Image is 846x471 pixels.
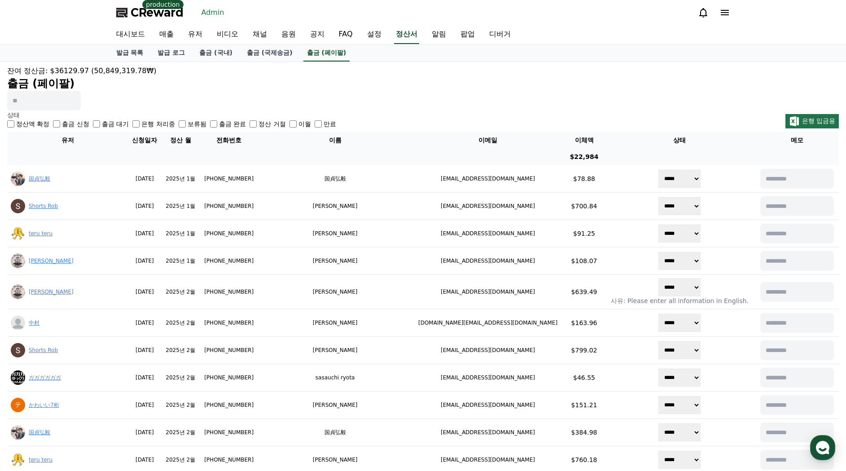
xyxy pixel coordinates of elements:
th: 유저 [7,132,128,149]
a: 대시보드 [109,25,152,44]
td: 国貞弘毅 [258,419,412,446]
p: $22,984 [567,152,601,162]
th: 메모 [755,132,839,149]
img: ACg8ocJ_IIAptMBgiKmkFstR9rq1DfIZQolq_GRzG9PilDa_69HmKJg=s96-c [11,370,25,385]
td: [EMAIL_ADDRESS][DOMAIN_NAME] [412,275,564,309]
img: ACg8ocLsUaijaYcESHY5rawEzmTcuUBR2vGgQ9TZrcApCfTZy6f_cA=s96-c [11,343,25,357]
img: ACg8ocKQlcxnSzJNwdsWYnMR22uwfV9W3HeGTjaCx5Q-Xxpv-sBC3Q=s96-c [11,398,25,412]
td: [EMAIL_ADDRESS][DOMAIN_NAME] [412,193,564,220]
td: [EMAIL_ADDRESS][DOMAIN_NAME] [412,220,564,247]
td: [EMAIL_ADDRESS][DOMAIN_NAME] [412,165,564,193]
img: YY02Feb%203,%202025111948_f449cef82f809b920d244e00817e85147cead75a981b6423066e49d3a213e2e2.webp [11,254,25,268]
td: 2025년 1월 [162,220,200,247]
th: 신청일자 [128,132,162,149]
label: 은행 처리중 [141,119,175,128]
a: 발급 로그 [150,44,192,62]
span: 잔여 정산금: [7,66,48,75]
a: 国貞弘毅 [29,176,50,182]
td: 2025년 2월 [162,364,200,392]
p: $799.02 [567,346,601,355]
td: 2025년 2월 [162,419,200,446]
a: FAQ [332,25,360,44]
th: 이체액 [564,132,605,149]
label: 보류됨 [188,119,206,128]
a: 알림 [425,25,453,44]
p: $384.98 [567,428,601,437]
td: [EMAIL_ADDRESS][DOMAIN_NAME] [412,364,564,392]
a: Shorts Rob [29,347,58,353]
p: $639.49 [567,287,601,296]
td: [DATE] [128,165,162,193]
a: 디버거 [482,25,518,44]
th: 상태 [605,132,755,149]
p: $151.21 [567,401,601,409]
a: 팝업 [453,25,482,44]
td: [DATE] [128,247,162,275]
label: 정산 거절 [259,119,285,128]
p: $163.96 [567,318,601,327]
h2: 출금 (페이팔) [7,76,839,91]
td: [DATE] [128,419,162,446]
span: 은행 입금용 [802,117,835,124]
a: 대화 [59,285,116,307]
p: $91.25 [567,229,601,238]
th: 이메일 [412,132,564,149]
a: 매출 [152,25,181,44]
td: [PERSON_NAME] [258,275,412,309]
span: 대화 [82,299,93,306]
a: 출금 (페이팔) [303,44,350,62]
label: 출금 완료 [219,119,246,128]
td: [PERSON_NAME] [258,220,412,247]
button: 은행 입금용 [785,114,839,128]
td: [PHONE_NUMBER] [200,193,259,220]
label: 출금 신청 [62,119,89,128]
a: 발급 목록 [109,44,151,62]
td: [PERSON_NAME] [258,337,412,364]
td: [PERSON_NAME] [258,193,412,220]
td: [DATE] [128,193,162,220]
img: ACg8ocInbsarsBwaGz6uD2KYcdRWR0Zi81cgQ2RjLsTTP6BNHN9DSug=s96-c [11,453,25,467]
p: $78.88 [567,174,601,183]
label: 정산액 확정 [16,119,49,128]
a: 출금 (국제송금) [240,44,300,62]
img: ACg8ocInbsarsBwaGz6uD2KYcdRWR0Zi81cgQ2RjLsTTP6BNHN9DSug=s96-c [11,226,25,241]
td: 2025년 2월 [162,275,200,309]
td: [EMAIL_ADDRESS][DOMAIN_NAME] [412,337,564,364]
img: ACg8ocIeB3fKyY6fN0GaUax-T_VWnRXXm1oBEaEwHbwvSvAQlCHff8Lg=s96-c [11,425,25,440]
a: 공지 [303,25,332,44]
img: ACg8ocIeB3fKyY6fN0GaUax-T_VWnRXXm1oBEaEwHbwvSvAQlCHff8Lg=s96-c [11,172,25,186]
td: 2025년 2월 [162,309,200,337]
td: [PHONE_NUMBER] [200,165,259,193]
td: [DATE] [128,309,162,337]
p: 상태 [7,110,336,119]
span: 설정 [139,298,149,305]
td: [EMAIL_ADDRESS][DOMAIN_NAME] [412,419,564,446]
a: teru teru [29,230,53,237]
th: 이름 [258,132,412,149]
td: [DATE] [128,392,162,419]
td: 2025년 2월 [162,337,200,364]
td: [DATE] [128,275,162,309]
td: [PHONE_NUMBER] [200,275,259,309]
td: [EMAIL_ADDRESS][DOMAIN_NAME] [412,392,564,419]
td: [DATE] [128,364,162,392]
td: 2025년 1월 [162,193,200,220]
a: Shorts Rob [29,203,58,209]
td: [PERSON_NAME] [258,309,412,337]
td: [PHONE_NUMBER] [200,337,259,364]
td: [PHONE_NUMBER] [200,309,259,337]
td: [EMAIL_ADDRESS][DOMAIN_NAME] [412,247,564,275]
td: [DATE] [128,220,162,247]
td: [PERSON_NAME] [258,247,412,275]
a: 비디오 [210,25,245,44]
span: CReward [131,5,184,20]
a: 설정 [360,25,389,44]
p: $108.07 [567,256,601,265]
a: Admin [198,5,228,20]
td: 国貞弘毅 [258,165,412,193]
a: CReward [116,5,184,20]
a: 채널 [245,25,274,44]
td: [PHONE_NUMBER] [200,247,259,275]
a: かわいい7桁 [29,402,59,408]
a: 음원 [274,25,303,44]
